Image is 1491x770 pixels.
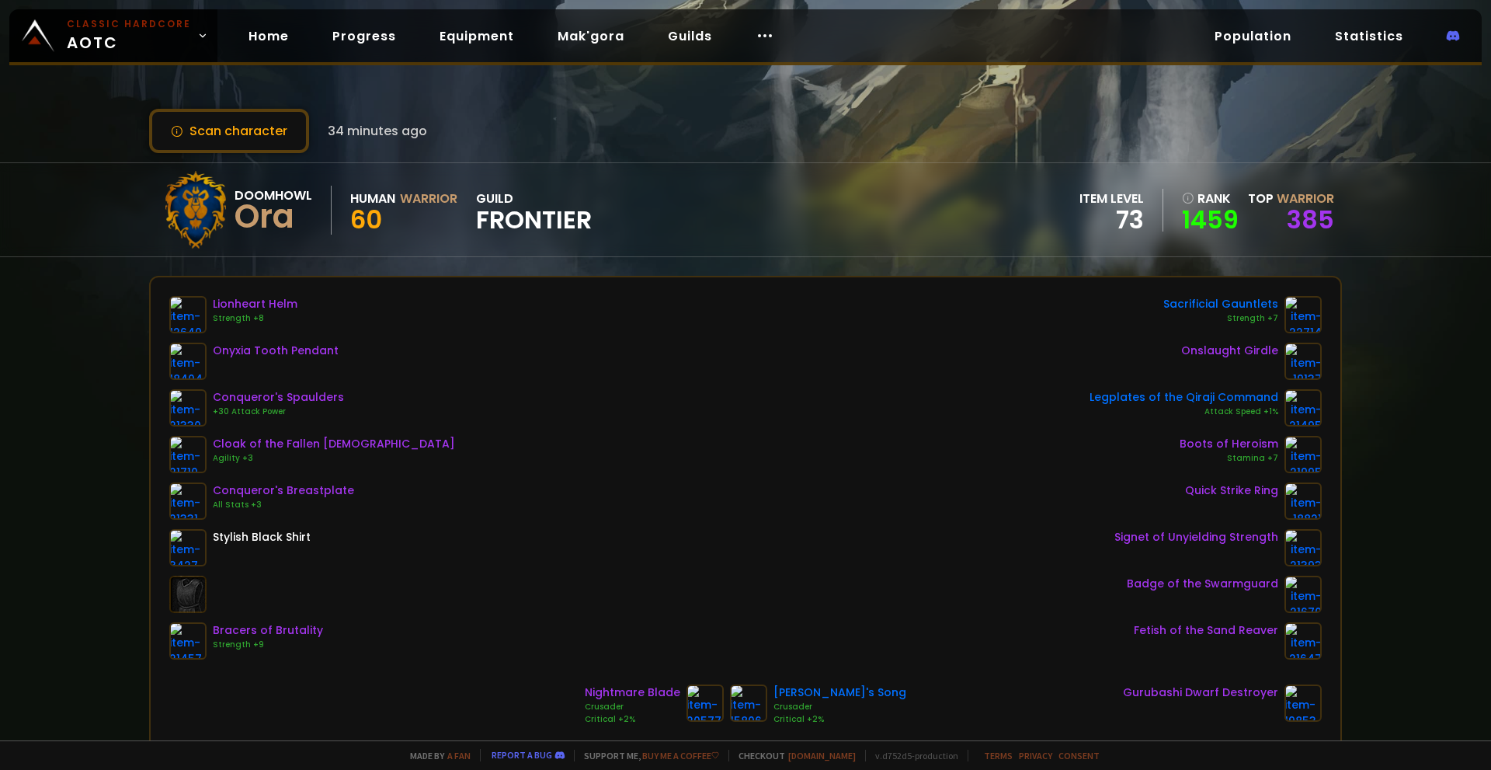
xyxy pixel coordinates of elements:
div: +30 Attack Power [213,406,344,418]
span: v. d752d5 - production [865,750,958,761]
div: Conqueror's Spaulders [213,389,344,406]
div: Crusader [773,701,906,713]
a: Buy me a coffee [642,750,719,761]
span: Frontier [476,208,592,232]
a: Terms [984,750,1013,761]
img: item-18821 [1284,483,1322,520]
a: Home [236,20,301,52]
a: Equipment [427,20,527,52]
span: Checkout [728,750,856,761]
div: Boots of Heroism [1180,436,1278,452]
a: Consent [1058,750,1100,761]
div: Ora [235,205,312,228]
a: Privacy [1019,750,1052,761]
a: Mak'gora [545,20,637,52]
div: Lionheart Helm [213,296,297,312]
img: item-21495 [1284,389,1322,427]
div: Gurubashi Dwarf Destroyer [1123,685,1278,701]
span: AOTC [67,17,191,54]
div: Bracers of Brutality [213,622,323,639]
a: Population [1202,20,1304,52]
div: Conqueror's Breastplate [213,483,354,499]
a: a fan [447,750,471,761]
img: item-21647 [1284,622,1322,660]
a: 1459 [1182,208,1239,232]
img: item-21995 [1284,436,1322,473]
img: item-20577 [686,685,724,722]
div: item level [1079,189,1144,208]
div: Crusader [585,701,680,713]
a: Report a bug [492,749,552,761]
div: 73 [1079,208,1144,232]
div: Nightmare Blade [585,685,680,701]
div: Stamina +7 [1180,452,1278,465]
img: item-22714 [1284,296,1322,333]
span: 34 minutes ago [328,121,427,141]
div: guild [476,189,592,232]
img: item-21710 [169,436,207,473]
div: Badge of the Swarmguard [1127,576,1278,592]
div: Onyxia Tooth Pendant [213,343,339,359]
a: [DOMAIN_NAME] [788,750,856,761]
div: All Stats +3 [213,499,354,511]
div: Attack Speed +1% [1090,406,1278,418]
img: item-21457 [169,622,207,660]
div: rank [1182,189,1239,208]
a: Statistics [1322,20,1416,52]
div: Strength +9 [213,639,323,651]
img: item-21330 [169,389,207,427]
div: Strength +8 [213,312,297,325]
div: Cloak of the Fallen [DEMOGRAPHIC_DATA] [213,436,455,452]
div: Strength +7 [1163,312,1278,325]
a: 385 [1287,202,1334,237]
a: Classic HardcoreAOTC [9,9,217,62]
img: item-21393 [1284,529,1322,566]
button: Scan character [149,109,309,153]
div: Critical +2% [585,713,680,726]
span: Warrior [1277,190,1334,207]
img: item-21670 [1284,576,1322,613]
img: item-15806 [730,685,767,722]
img: item-12640 [169,296,207,333]
div: Sacrificial Gauntlets [1163,296,1278,312]
div: Onslaught Girdle [1181,343,1278,359]
a: Guilds [655,20,725,52]
img: item-18404 [169,343,207,380]
img: item-3427 [169,529,207,566]
div: Quick Strike Ring [1185,483,1278,499]
div: Warrior [400,189,457,208]
div: Legplates of the Qiraji Command [1090,389,1278,406]
img: item-21331 [169,483,207,520]
div: Doomhowl [235,186,312,205]
div: Human [350,189,395,208]
small: Classic Hardcore [67,17,191,31]
div: Stylish Black Shirt [213,529,311,545]
span: 60 [350,202,382,237]
span: Made by [401,750,471,761]
div: Fetish of the Sand Reaver [1134,622,1278,639]
img: item-19853 [1284,685,1322,722]
div: Agility +3 [213,452,455,465]
span: Support me, [574,750,719,761]
div: Top [1248,189,1334,208]
a: Progress [320,20,408,52]
div: Critical +2% [773,713,906,726]
img: item-19137 [1284,343,1322,380]
div: [PERSON_NAME]'s Song [773,685,906,701]
div: Signet of Unyielding Strength [1114,529,1278,545]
